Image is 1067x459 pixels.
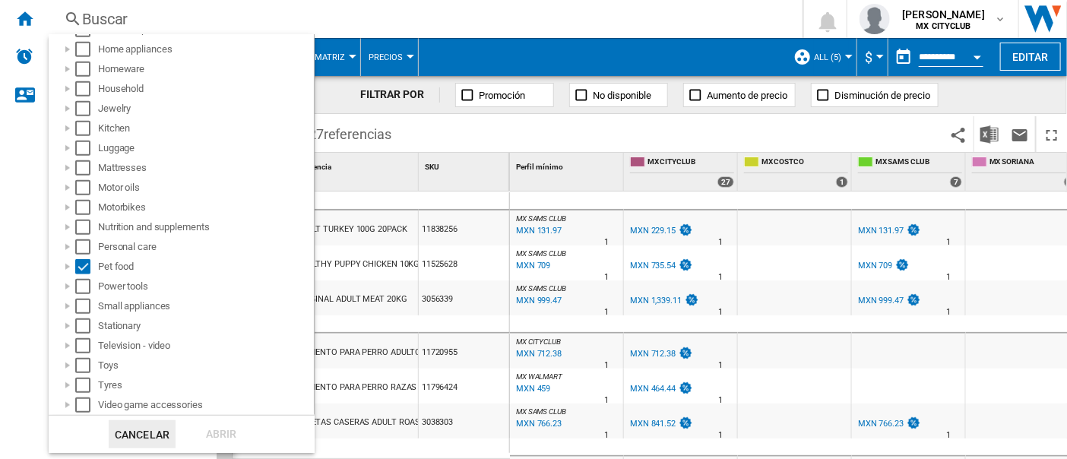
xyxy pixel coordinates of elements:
[75,299,98,314] md-checkbox: Select
[98,318,312,334] div: Stationary
[98,62,312,77] div: Homeware
[98,101,312,116] div: Jewelry
[98,299,312,314] div: Small appliances
[98,200,312,215] div: Motorbikes
[75,121,98,136] md-checkbox: Select
[98,279,312,294] div: Power tools
[75,160,98,176] md-checkbox: Select
[75,200,98,215] md-checkbox: Select
[75,239,98,255] md-checkbox: Select
[98,378,312,393] div: Tyres
[98,121,312,136] div: Kitchen
[98,239,312,255] div: Personal care
[98,81,312,97] div: Household
[188,420,255,448] div: Abrir
[75,220,98,235] md-checkbox: Select
[98,220,312,235] div: Nutrition and supplements
[75,62,98,77] md-checkbox: Select
[98,141,312,156] div: Luggage
[75,42,98,57] md-checkbox: Select
[98,160,312,176] div: Mattresses
[75,338,98,353] md-checkbox: Select
[98,338,312,353] div: Television - video
[98,259,312,274] div: Pet food
[98,358,312,373] div: Toys
[75,81,98,97] md-checkbox: Select
[75,259,98,274] md-checkbox: Select
[75,279,98,294] md-checkbox: Select
[98,42,312,57] div: Home appliances
[75,180,98,195] md-checkbox: Select
[75,141,98,156] md-checkbox: Select
[75,358,98,373] md-checkbox: Select
[75,101,98,116] md-checkbox: Select
[98,180,312,195] div: Motor oils
[75,318,98,334] md-checkbox: Select
[75,378,98,393] md-checkbox: Select
[75,397,98,413] md-checkbox: Select
[98,397,312,413] div: Video game accessories
[109,420,176,448] button: Cancelar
